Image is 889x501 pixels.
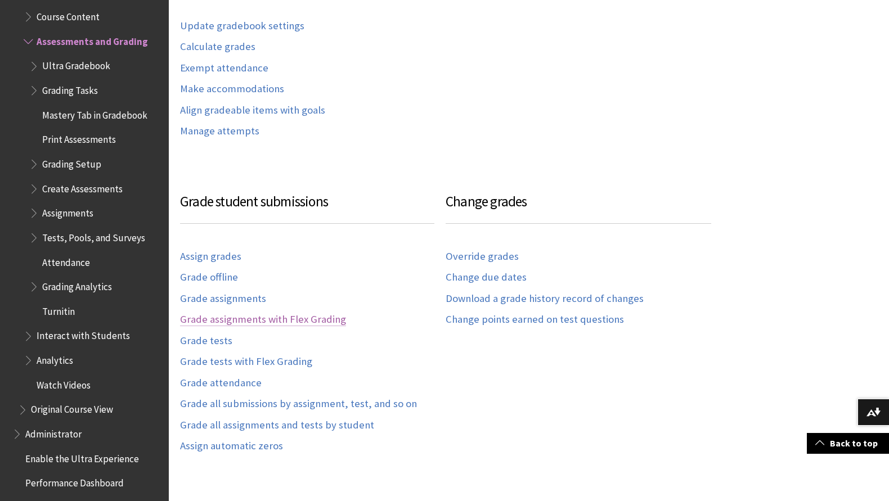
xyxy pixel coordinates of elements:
[42,228,145,243] span: Tests, Pools, and Surveys
[31,400,113,416] span: Original Course View
[37,327,130,342] span: Interact with Students
[446,292,644,305] a: Download a grade history record of changes
[42,130,116,146] span: Print Assessments
[37,32,148,47] span: Assessments and Grading
[42,204,93,219] span: Assignments
[180,191,434,224] h3: Grade student submissions
[446,271,527,284] a: Change due dates
[180,335,232,347] a: Grade tests
[180,355,312,368] a: Grade tests with Flex Grading
[180,125,259,138] a: Manage attempts
[180,83,284,96] a: Make accommodations
[42,106,147,121] span: Mastery Tab in Gradebook
[180,104,325,117] a: Align gradeable items with goals
[25,425,82,440] span: Administrator
[37,351,73,366] span: Analytics
[37,376,91,391] span: Watch Videos
[180,419,374,432] a: Grade all assignments and tests by student
[180,20,304,33] a: Update gradebook settings
[42,253,90,268] span: Attendance
[42,179,123,195] span: Create Assessments
[42,57,110,72] span: Ultra Gradebook
[180,250,241,263] a: Assign grades
[446,313,624,326] a: Change points earned on test questions
[180,377,262,390] a: Grade attendance
[25,449,139,464] span: Enable the Ultra Experience
[807,433,889,454] a: Back to top
[180,440,283,453] a: Assign automatic zeros
[180,292,266,305] a: Grade assignments
[42,155,101,170] span: Grading Setup
[25,474,124,489] span: Performance Dashboard
[446,250,519,263] a: Override grades
[42,302,75,317] span: Turnitin
[180,398,417,410] a: Grade all submissions by assignment, test, and so on
[42,277,112,292] span: Grading Analytics
[180,313,346,326] a: Grade assignments with Flex Grading
[180,62,268,75] a: Exempt attendance
[42,81,98,96] span: Grading Tasks
[446,191,711,224] h3: Change grades
[180,40,255,53] a: Calculate grades
[180,271,238,284] a: Grade offline
[37,7,100,22] span: Course Content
